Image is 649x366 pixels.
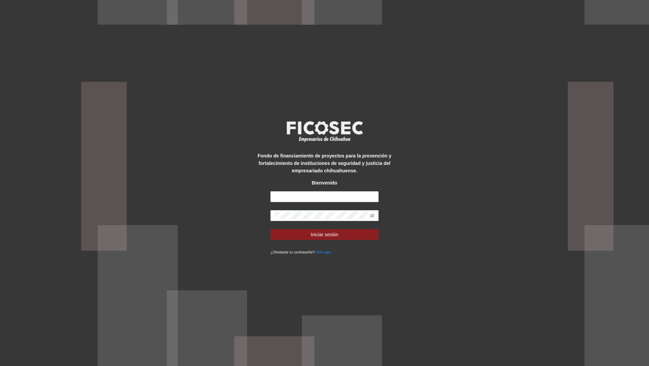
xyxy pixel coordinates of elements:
button: Iniciar sesión [270,229,379,240]
span: Iniciar sesión [311,231,338,238]
strong: Bienvenido [312,180,337,186]
strong: Fondo de financiamiento de proyectos para la prevención y fortalecimiento de instituciones de seg... [258,153,391,173]
img: logo [282,119,367,144]
small: ¿Olvidaste tu contraseña? [270,250,331,254]
a: Click aqui [315,250,331,254]
span: eye-invisible [370,213,375,218]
